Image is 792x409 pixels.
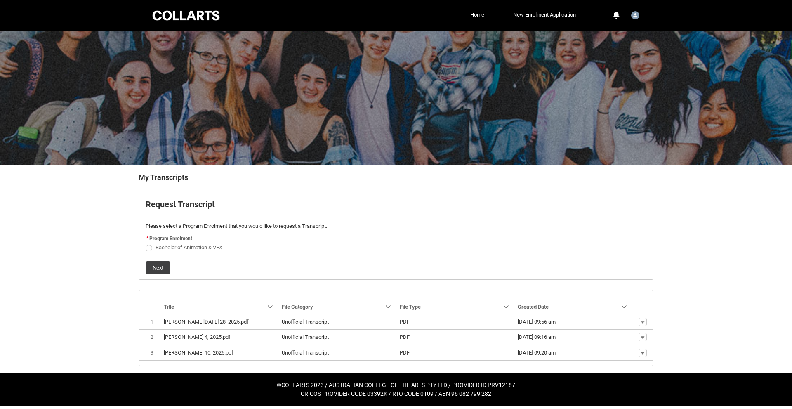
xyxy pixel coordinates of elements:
button: Next [146,261,170,274]
lightning-base-formatted-text: Unofficial Transcript [282,350,329,356]
a: New Enrolment Application [511,9,578,21]
span: Program Enrolment [149,236,192,241]
b: Request Transcript [146,199,215,209]
lightning-base-formatted-text: PDF [400,319,410,325]
lightning-formatted-date-time: [DATE] 09:16 am [518,334,556,340]
a: Home [468,9,486,21]
img: Student.emasajo.20230937 [631,11,639,19]
lightning-base-formatted-text: [PERSON_NAME] 10, 2025.pdf [164,350,233,356]
lightning-base-formatted-text: Unofficial Transcript [282,319,329,325]
lightning-formatted-date-time: [DATE] 09:20 am [518,350,556,356]
button: User Profile Student.emasajo.20230937 [629,8,641,21]
lightning-base-formatted-text: [PERSON_NAME] 4, 2025.pdf [164,334,231,340]
article: Request_Student_Transcript flow [139,193,653,280]
lightning-formatted-date-time: [DATE] 09:56 am [518,319,556,325]
lightning-base-formatted-text: PDF [400,350,410,356]
lightning-base-formatted-text: Unofficial Transcript [282,334,329,340]
p: Please select a Program Enrolment that you would like to request a Transcript. [146,222,646,230]
span: Bachelor of Animation & VFX [156,244,222,251]
abbr: required [146,236,148,241]
lightning-base-formatted-text: PDF [400,334,410,340]
lightning-base-formatted-text: [PERSON_NAME][DATE] 28, 2025.pdf [164,319,249,325]
b: My Transcripts [139,173,188,182]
